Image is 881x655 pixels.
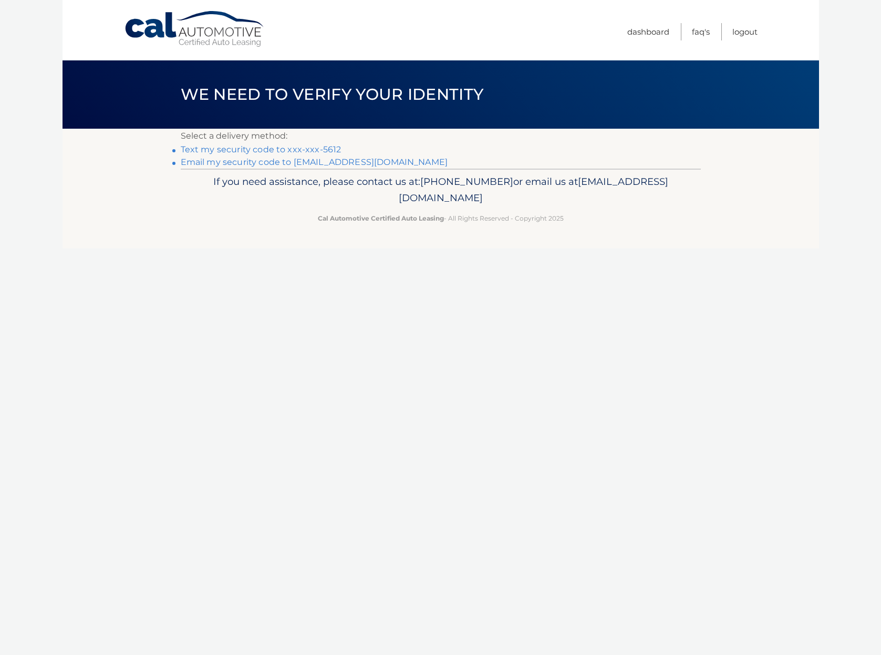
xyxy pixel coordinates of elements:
a: FAQ's [692,23,710,40]
strong: Cal Automotive Certified Auto Leasing [318,214,444,222]
span: [PHONE_NUMBER] [420,175,513,188]
p: - All Rights Reserved - Copyright 2025 [188,213,694,224]
p: Select a delivery method: [181,129,701,143]
a: Text my security code to xxx-xxx-5612 [181,144,341,154]
p: If you need assistance, please contact us at: or email us at [188,173,694,207]
a: Email my security code to [EMAIL_ADDRESS][DOMAIN_NAME] [181,157,448,167]
a: Logout [732,23,758,40]
a: Dashboard [627,23,669,40]
a: Cal Automotive [124,11,266,48]
span: We need to verify your identity [181,85,484,104]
